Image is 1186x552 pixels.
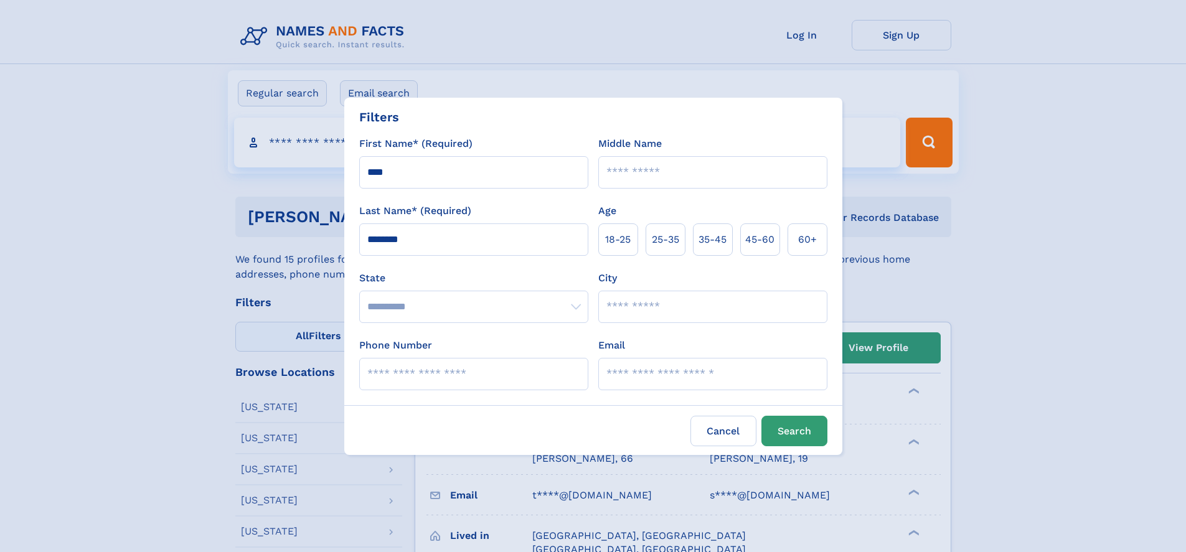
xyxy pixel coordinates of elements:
[699,232,727,247] span: 35‑45
[359,203,471,218] label: Last Name* (Required)
[359,136,473,151] label: First Name* (Required)
[798,232,817,247] span: 60+
[652,232,679,247] span: 25‑35
[598,203,616,218] label: Age
[359,271,588,286] label: State
[598,136,662,151] label: Middle Name
[359,108,399,126] div: Filters
[605,232,631,247] span: 18‑25
[690,416,756,446] label: Cancel
[598,338,625,353] label: Email
[359,338,432,353] label: Phone Number
[761,416,827,446] button: Search
[745,232,774,247] span: 45‑60
[598,271,617,286] label: City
